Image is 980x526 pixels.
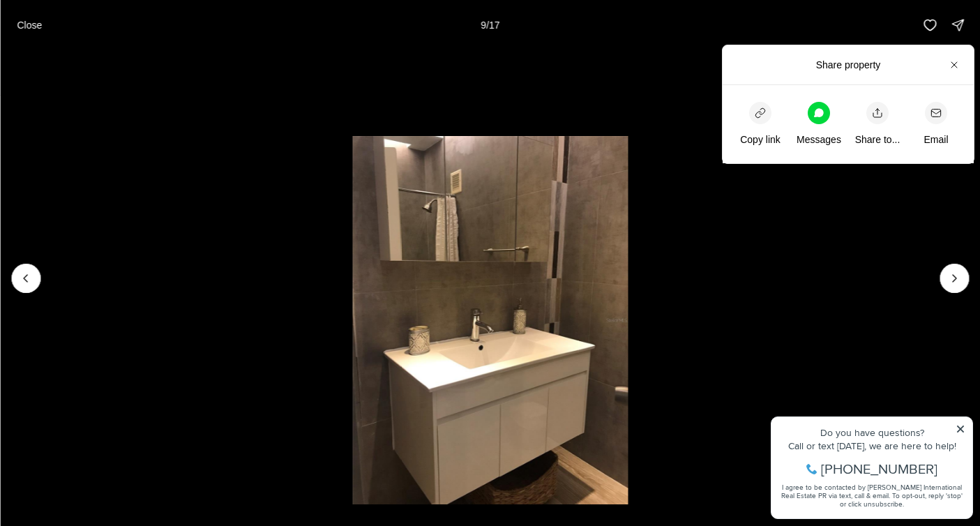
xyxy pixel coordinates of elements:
[15,31,202,41] div: Do you have questions?
[481,20,499,31] p: 9 / 17
[8,11,50,39] button: Close
[855,133,900,146] p: Share to...
[740,133,781,146] p: Copy link
[816,58,881,72] p: Share property
[15,45,202,54] div: Call or text [DATE], we are here to help!
[17,20,42,31] p: Close
[731,93,790,155] button: Copy link
[11,264,40,293] button: Previous slide
[907,93,965,155] button: Email
[790,93,848,155] a: Messages
[924,133,948,146] p: Email
[797,133,841,146] p: Messages
[57,66,174,80] span: [PHONE_NUMBER]
[848,93,907,155] button: Share to...
[940,264,969,293] button: Next slide
[17,86,199,112] span: I agree to be contacted by [PERSON_NAME] International Real Estate PR via text, call & email. To ...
